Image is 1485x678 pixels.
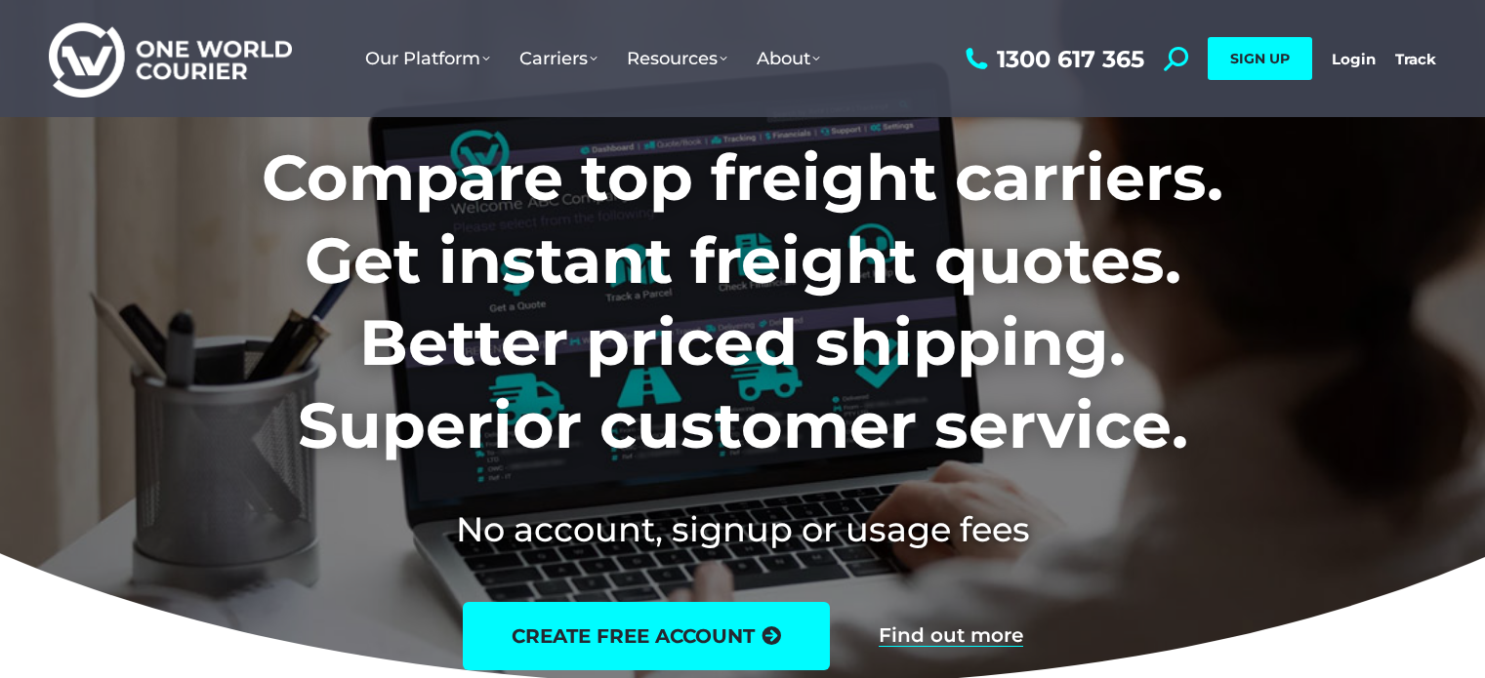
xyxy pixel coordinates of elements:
[1395,50,1436,68] a: Track
[133,137,1352,466] h1: Compare top freight carriers. Get instant freight quotes. Better priced shipping. Superior custom...
[133,505,1352,553] h2: No account, signup or usage fees
[1208,37,1312,80] a: SIGN UP
[351,28,505,89] a: Our Platform
[463,602,830,670] a: create free account
[1332,50,1376,68] a: Login
[1230,50,1290,67] span: SIGN UP
[879,625,1023,647] a: Find out more
[757,48,820,69] span: About
[627,48,727,69] span: Resources
[505,28,612,89] a: Carriers
[49,20,292,99] img: One World Courier
[612,28,742,89] a: Resources
[365,48,490,69] span: Our Platform
[961,47,1144,71] a: 1300 617 365
[519,48,598,69] span: Carriers
[742,28,835,89] a: About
